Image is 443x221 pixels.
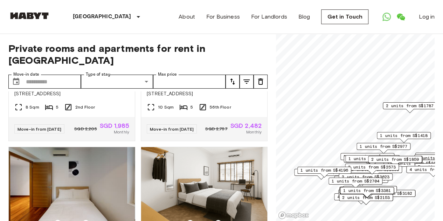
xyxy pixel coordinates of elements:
button: tune [226,75,240,89]
div: Map marker [328,178,382,188]
button: tune [240,75,254,89]
span: 2 units from S$3623 [342,174,389,180]
span: 2nd Floor [75,104,95,110]
div: Map marker [339,194,393,205]
div: Map marker [361,190,415,201]
div: Map marker [345,155,399,166]
span: Private rooms and apartments for rent in [GEOGRAPHIC_DATA] [8,42,268,66]
div: Map marker [348,166,402,177]
span: 5 [191,104,193,110]
span: 1 units from S$3024 [348,156,396,162]
span: 5 [56,104,58,110]
span: Move-in from [DATE] [150,126,194,132]
span: 56th Floor [210,104,231,110]
div: Map marker [383,102,437,113]
label: Move-in date [13,71,39,77]
a: Mapbox logo [278,211,309,219]
div: Map marker [340,153,394,164]
div: Map marker [338,189,392,200]
button: tune [254,75,268,89]
span: SGD 2,205 [74,126,97,132]
div: Map marker [297,167,351,178]
div: Map marker [294,169,348,180]
span: 1 units from S$3182 [365,190,412,196]
a: Open WeChat [394,10,408,24]
button: Choose date [9,75,23,89]
span: 1 units from S$2977 [360,143,407,150]
div: Map marker [334,193,388,204]
span: 4 units from S$1680 [337,194,385,200]
a: For Business [206,13,240,21]
span: Move-in from [DATE] [18,126,61,132]
span: Monthly [114,129,129,135]
span: Monthly [246,129,262,135]
span: SGD 2,482 [230,123,262,129]
div: Map marker [340,187,394,198]
p: [GEOGRAPHIC_DATA] [73,13,131,21]
span: 1 units from S$4200 [346,186,394,193]
span: 1 units from S$3381 [343,187,391,194]
span: 1 units from S$1418 [380,132,428,139]
span: 1 units from S$4196 [300,167,348,173]
span: 2 units from S$1787 [386,103,434,109]
div: Map marker [343,186,397,197]
span: SGD 1,985 [100,123,129,129]
img: Habyt [8,12,50,19]
span: 2 units from S$1859 [371,156,419,163]
div: Map marker [339,173,393,184]
label: Max price [158,71,177,77]
a: Log in [419,13,435,21]
span: SGD 2,757 [205,126,227,132]
span: 8 Sqm [26,104,39,110]
a: About [179,13,195,21]
a: Open WhatsApp [380,10,394,24]
span: 3 units from S$1985 [344,153,391,160]
div: Map marker [339,187,393,198]
label: Type of stay [86,71,110,77]
a: Get in Touch [321,9,368,24]
span: 3 units from S$2573 [348,164,396,170]
span: [STREET_ADDRESS] [147,90,262,97]
span: [STREET_ADDRESS] [14,90,129,97]
div: Map marker [377,132,431,143]
a: Blog [298,13,310,21]
div: Map marker [368,156,422,167]
div: Map marker [345,164,399,174]
span: 1 units from S$2704 [332,178,379,184]
a: For Landlords [251,13,287,21]
div: Map marker [357,143,410,154]
span: 10 Sqm [158,104,174,110]
div: Map marker [344,156,400,166]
